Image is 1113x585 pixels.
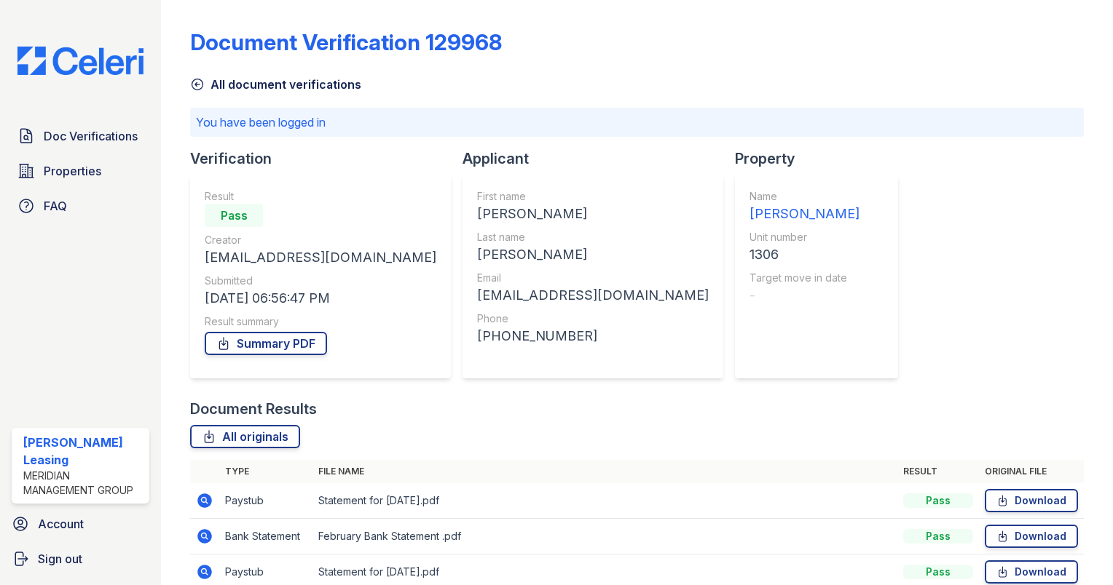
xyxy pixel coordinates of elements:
[903,565,973,579] div: Pass
[477,271,709,285] div: Email
[205,247,436,268] div: [EMAIL_ADDRESS][DOMAIN_NAME]
[44,162,101,180] span: Properties
[477,204,709,224] div: [PERSON_NAME]
[312,483,897,519] td: Statement for [DATE].pdf
[205,189,436,204] div: Result
[903,529,973,544] div: Pass
[750,189,860,204] div: Name
[23,434,143,469] div: [PERSON_NAME] Leasing
[44,127,138,145] span: Doc Verifications
[979,460,1084,483] th: Original file
[477,230,709,244] div: Last name
[205,204,263,227] div: Pass
[23,469,143,498] div: Meridian Management Group
[477,311,709,326] div: Phone
[38,515,84,533] span: Account
[750,204,860,224] div: [PERSON_NAME]
[44,197,67,215] span: FAQ
[463,148,735,169] div: Applicant
[190,148,463,169] div: Verification
[205,332,327,355] a: Summary PDF
[12,122,149,151] a: Doc Verifications
[477,244,709,265] div: [PERSON_NAME]
[190,29,502,55] div: Document Verification 129968
[750,230,860,244] div: Unit number
[477,285,709,306] div: [EMAIL_ADDRESS][DOMAIN_NAME]
[12,156,149,186] a: Properties
[750,285,860,306] div: -
[190,425,300,448] a: All originals
[205,314,436,329] div: Result summary
[196,114,1078,131] p: You have been logged in
[985,525,1078,548] a: Download
[219,460,312,483] th: Type
[219,519,312,554] td: Bank Statement
[12,191,149,220] a: FAQ
[6,47,155,75] img: CE_Logo_Blue-a8612792a0a2168367f1c8372b55b34899dd931a85d93a1a3d3e32e68fde9ad4.png
[205,288,436,309] div: [DATE] 06:56:47 PM
[477,189,709,204] div: First name
[312,519,897,554] td: February Bank Statement .pdf
[985,560,1078,584] a: Download
[205,274,436,288] div: Submitted
[190,76,361,93] a: All document verifications
[219,483,312,519] td: Paystub
[750,271,860,285] div: Target move in date
[897,460,979,483] th: Result
[477,326,709,346] div: [PHONE_NUMBER]
[205,233,436,247] div: Creator
[985,489,1078,512] a: Download
[750,244,860,265] div: 1306
[312,460,897,483] th: File name
[750,189,860,224] a: Name [PERSON_NAME]
[6,509,155,538] a: Account
[735,148,910,169] div: Property
[6,544,155,573] a: Sign out
[190,399,317,419] div: Document Results
[903,493,973,508] div: Pass
[38,550,82,568] span: Sign out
